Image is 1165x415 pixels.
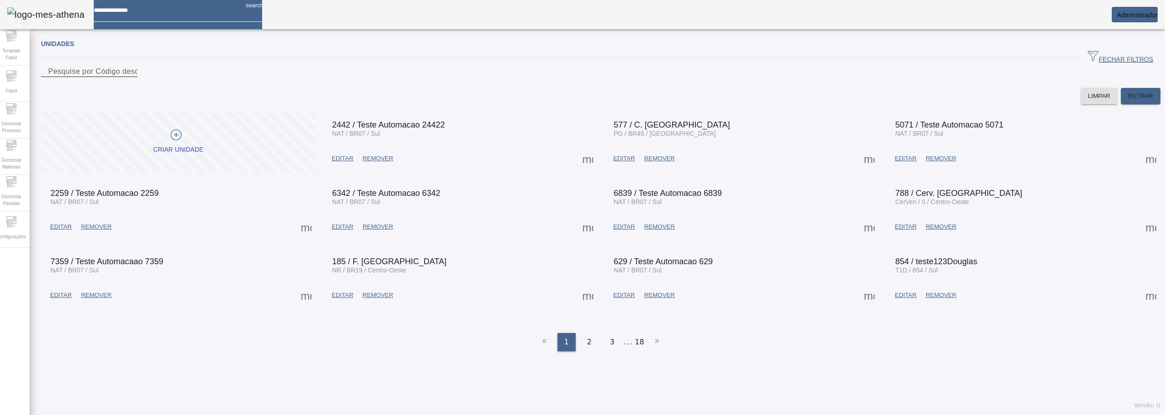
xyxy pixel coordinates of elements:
[363,291,393,300] span: REMOVER
[332,120,445,129] span: 2442 / Teste Automacao 24422
[614,257,713,266] span: 629 / Teste Automacao 629
[635,333,644,351] li: 18
[81,222,111,231] span: REMOVER
[332,291,354,300] span: EDITAR
[609,150,640,167] button: EDITAR
[926,222,956,231] span: REMOVER
[358,150,398,167] button: REMOVER
[332,189,441,198] span: 6342 / Teste Automacao 6342
[1134,402,1160,409] span: Versão: ()
[644,291,674,300] span: REMOVER
[48,67,185,75] mat-label: Pesquise por Código descrição ou sigla
[50,291,72,300] span: EDITAR
[609,219,640,235] button: EDITAR
[76,287,116,303] button: REMOVER
[332,198,380,205] span: NAT / BR07 / Sul
[614,189,722,198] span: 6839 / Teste Automacao 6839
[895,266,937,274] span: T1D / 854 / Sul
[890,219,921,235] button: EDITAR
[51,198,98,205] span: NAT / BR07 / Sul
[895,120,1003,129] span: 5071 / Teste Automacao 5071
[580,219,596,235] button: Mais
[332,222,354,231] span: EDITAR
[153,145,203,154] div: Criar unidade
[861,150,877,167] button: Mais
[895,198,969,205] span: CerVen / 0 / Centro-Oeste
[613,291,635,300] span: EDITAR
[363,222,393,231] span: REMOVER
[332,257,446,266] span: 185 / F. [GEOGRAPHIC_DATA]
[1143,287,1159,303] button: Mais
[580,287,596,303] button: Mais
[926,154,956,163] span: REMOVER
[614,266,662,274] span: NAT / BR07 / Sul
[332,130,380,137] span: NAT / BR07 / Sul
[639,219,679,235] button: REMOVER
[332,154,354,163] span: EDITAR
[613,154,635,163] span: EDITAR
[1081,88,1118,104] button: LIMPAR
[1121,88,1160,104] button: FILTRAR
[46,219,76,235] button: EDITAR
[587,337,592,348] span: 2
[327,287,358,303] button: EDITAR
[46,287,76,303] button: EDITAR
[890,287,921,303] button: EDITAR
[51,257,163,266] span: 7359 / Teste Automacaao 7359
[580,150,596,167] button: Mais
[327,150,358,167] button: EDITAR
[3,85,20,97] span: Fabril
[861,219,877,235] button: Mais
[614,198,662,205] span: NAT / BR07 / Sul
[613,222,635,231] span: EDITAR
[639,287,679,303] button: REMOVER
[614,130,716,137] span: PG / BR45 / [GEOGRAPHIC_DATA]
[609,287,640,303] button: EDITAR
[1128,92,1153,101] span: FILTRAR
[895,257,977,266] span: 854 / teste123Douglas
[81,291,111,300] span: REMOVER
[76,219,116,235] button: REMOVER
[358,287,398,303] button: REMOVER
[644,222,674,231] span: REMOVER
[921,219,961,235] button: REMOVER
[895,291,917,300] span: EDITAR
[332,266,406,274] span: NR / BR19 / Centro-Oeste
[1088,92,1110,101] span: LIMPAR
[363,154,393,163] span: REMOVER
[921,150,961,167] button: REMOVER
[1143,219,1159,235] button: Mais
[298,219,314,235] button: Mais
[1117,11,1158,19] span: Administrador
[50,222,72,231] span: EDITAR
[358,219,398,235] button: REMOVER
[895,189,1022,198] span: 788 / Cerv. [GEOGRAPHIC_DATA]
[1080,49,1160,66] button: FECHAR FILTROS
[51,266,98,274] span: NAT / BR07 / Sul
[921,287,961,303] button: REMOVER
[51,189,159,198] span: 2259 / Teste Automacao 2259
[895,130,943,137] span: NAT / BR07 / Sul
[644,154,674,163] span: REMOVER
[610,337,614,348] span: 3
[926,291,956,300] span: REMOVER
[41,40,74,47] span: Unidades
[861,287,877,303] button: Mais
[1143,150,1159,167] button: Mais
[890,150,921,167] button: EDITAR
[327,219,358,235] button: EDITAR
[895,154,917,163] span: EDITAR
[7,7,85,22] img: logo-mes-athena
[614,120,730,129] span: 577 / C. [GEOGRAPHIC_DATA]
[41,111,316,173] button: Criar unidade
[895,222,917,231] span: EDITAR
[639,150,679,167] button: REMOVER
[1088,51,1153,64] span: FECHAR FILTROS
[298,287,314,303] button: Mais
[623,333,633,351] li: ...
